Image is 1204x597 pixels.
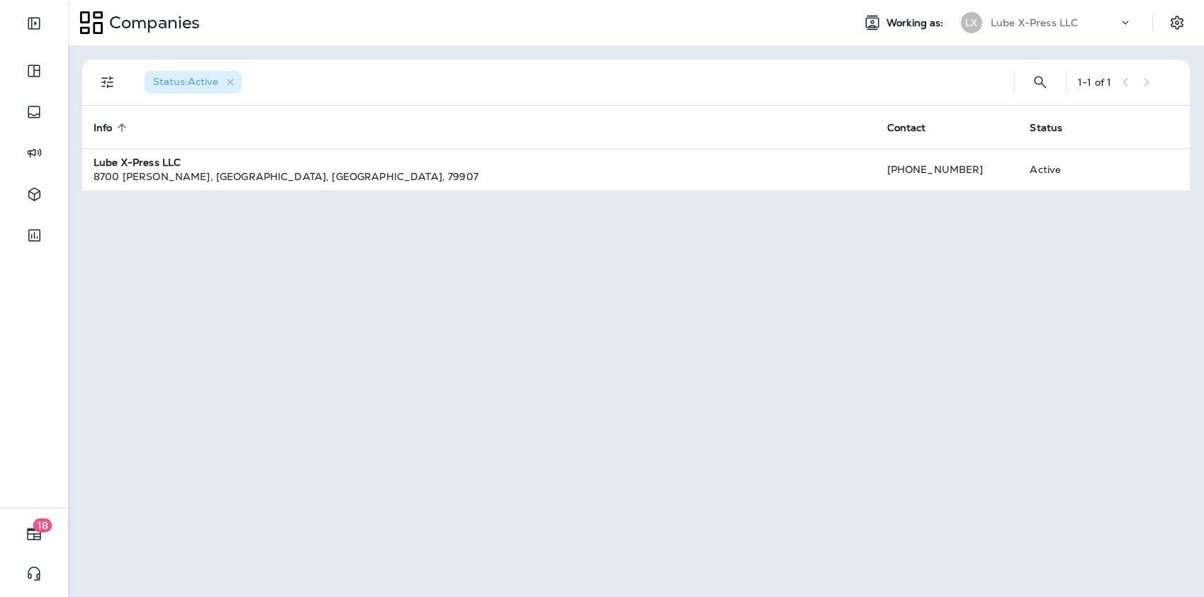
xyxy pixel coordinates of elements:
[1078,77,1111,88] div: 1 - 1 of 1
[94,169,865,184] div: 8700 [PERSON_NAME] , [GEOGRAPHIC_DATA] , [GEOGRAPHIC_DATA] , 79907
[33,518,52,532] span: 18
[1030,122,1062,134] span: Status
[961,12,982,33] div: LX
[153,75,218,88] span: Status : Active
[887,121,945,134] span: Contact
[887,122,926,134] span: Contact
[145,71,242,94] div: Status:Active
[103,12,200,33] p: Companies
[876,148,1019,191] td: [PHONE_NUMBER]
[94,68,122,96] button: Filters
[887,17,947,29] span: Working as:
[991,17,1078,28] p: Lube X-Press LLC
[94,121,131,134] span: Info
[1018,148,1110,191] td: Active
[14,9,54,38] button: Expand Sidebar
[14,520,54,548] button: 18
[1030,121,1081,134] span: Status
[1026,68,1054,96] button: Search Companies
[94,156,181,169] strong: Lube X-Press LLC
[1164,10,1190,35] button: Settings
[94,122,113,134] span: Info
